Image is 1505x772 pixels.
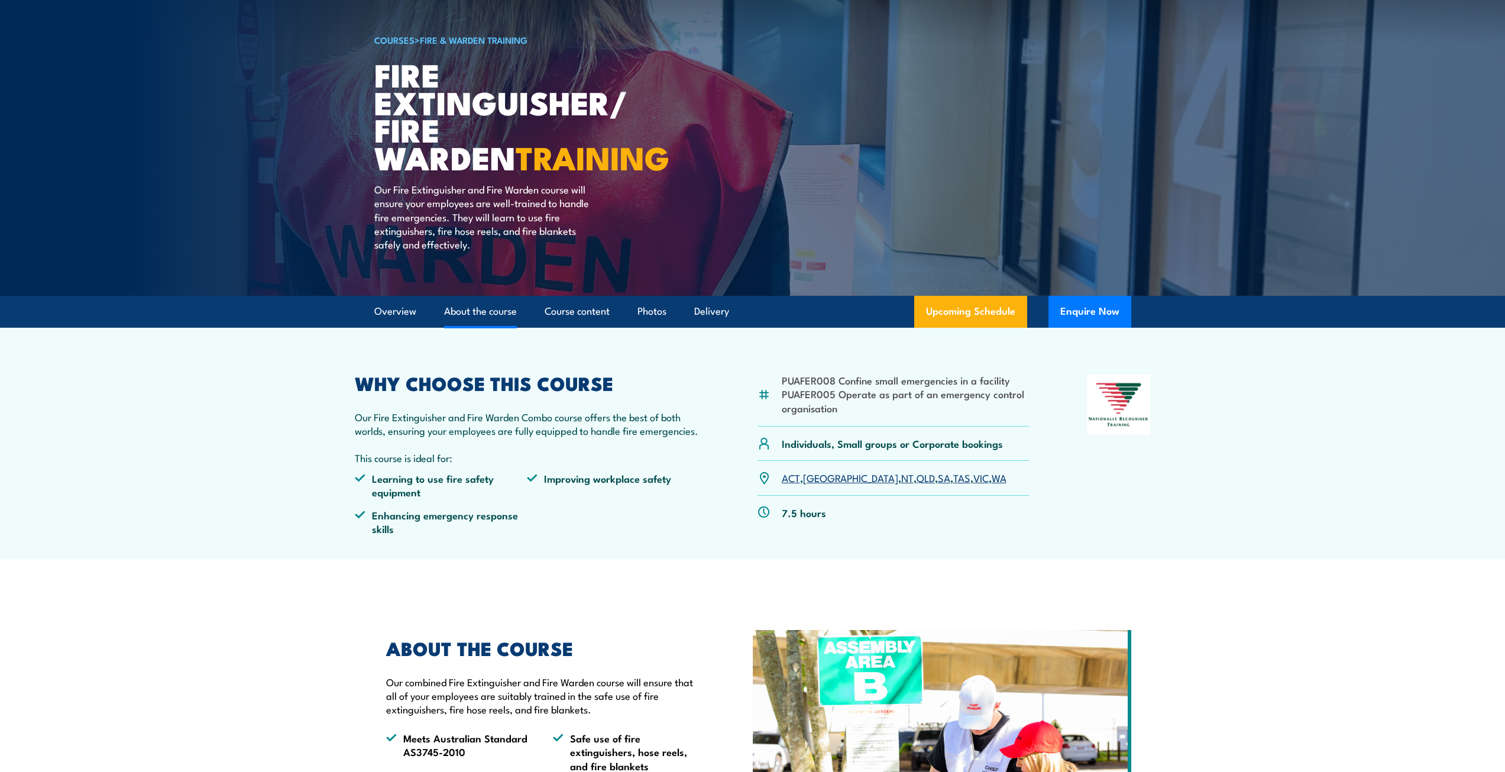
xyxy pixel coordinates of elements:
[637,296,666,327] a: Photos
[782,387,1030,415] li: PUAFER005 Operate as part of an emergency control organisation
[938,470,950,484] a: SA
[355,471,527,499] li: Learning to use fire safety equipment
[386,639,698,656] h2: ABOUT THE COURSE
[914,296,1027,328] a: Upcoming Schedule
[782,373,1030,387] li: PUAFER008 Confine small emergencies in a facility
[374,33,666,47] h6: >
[355,451,700,464] p: This course is ideal for:
[355,410,700,438] p: Our Fire Extinguisher and Fire Warden Combo course offers the best of both worlds, ensuring your ...
[992,470,1006,484] a: WA
[374,182,590,251] p: Our Fire Extinguisher and Fire Warden course will ensure your employees are well-trained to handl...
[516,132,669,181] strong: TRAINING
[782,506,826,519] p: 7.5 hours
[386,675,698,716] p: Our combined Fire Extinguisher and Fire Warden course will ensure that all of your employees are ...
[694,296,729,327] a: Delivery
[973,470,989,484] a: VIC
[901,470,914,484] a: NT
[545,296,610,327] a: Course content
[355,374,700,391] h2: WHY CHOOSE THIS COURSE
[782,437,1003,450] p: Individuals, Small groups or Corporate bookings
[355,508,527,536] li: Enhancing emergency response skills
[803,470,898,484] a: [GEOGRAPHIC_DATA]
[782,471,1006,484] p: , , , , , , ,
[444,296,517,327] a: About the course
[374,33,415,46] a: COURSES
[782,470,800,484] a: ACT
[953,470,970,484] a: TAS
[374,60,666,171] h1: Fire Extinguisher/ Fire Warden
[527,471,700,499] li: Improving workplace safety
[374,296,416,327] a: Overview
[1087,374,1151,435] img: Nationally Recognised Training logo.
[1048,296,1131,328] button: Enquire Now
[917,470,935,484] a: QLD
[420,33,527,46] a: Fire & Warden Training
